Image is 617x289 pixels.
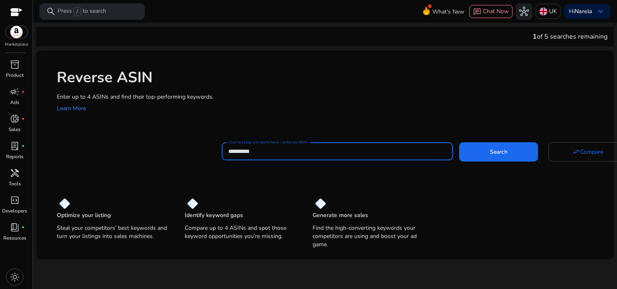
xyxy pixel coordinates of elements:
p: UK [549,4,557,18]
a: Learn More [57,104,86,112]
p: Generate more sales [313,211,368,220]
span: hub [519,7,529,16]
span: 1 [533,32,537,41]
span: Search [490,148,508,156]
span: / [74,7,81,16]
p: Product [6,72,23,79]
p: Tools [9,180,21,187]
p: Resources [3,234,26,242]
p: Ads [10,99,19,106]
span: search [46,7,56,16]
p: Compare up to 4 ASINs and spot those keyword opportunities you’re missing. [185,224,296,240]
p: Press to search [58,7,106,16]
button: Search [459,142,538,161]
img: amazon.svg [5,26,28,38]
p: Sales [9,126,21,133]
span: inventory_2 [10,60,20,69]
p: Optimize your listing [57,211,111,220]
h1: Reverse ASIN [57,69,605,86]
span: Chat Now [483,7,509,15]
b: Narela [575,7,592,15]
p: Identify keyword gaps [185,211,243,220]
button: chatChat Now [469,5,513,18]
button: hub [516,3,532,20]
span: campaign [10,87,20,97]
span: Compare [580,148,603,156]
p: Reports [6,153,23,160]
span: fiber_manual_record [21,90,25,93]
div: of 5 searches remaining [533,32,608,42]
img: diamond.svg [57,198,70,209]
span: donut_small [10,114,20,124]
span: keyboard_arrow_down [596,7,605,16]
span: book_4 [10,222,20,232]
img: diamond.svg [313,198,326,209]
span: light_mode [10,272,20,282]
p: Developers [2,207,27,215]
p: Steal your competitors’ best keywords and turn your listings into sales machines. [57,224,168,240]
span: lab_profile [10,141,20,151]
mat-icon: swap_horiz [573,148,580,155]
mat-label: Your next big win starts here—enter an ASIN [228,139,307,145]
img: uk.svg [539,7,547,16]
span: chat [473,8,481,16]
span: fiber_manual_record [21,144,25,148]
span: What's New [432,5,464,19]
p: Enter up to 4 ASINs and find their top-performing keywords. [57,92,605,101]
span: fiber_manual_record [21,226,25,229]
img: diamond.svg [185,198,198,209]
p: Hi [569,9,592,14]
span: handyman [10,168,20,178]
p: Marketplace [5,42,28,48]
span: fiber_manual_record [21,117,25,120]
span: code_blocks [10,195,20,205]
p: Find the high-converting keywords your competitors are using and boost your ad game. [313,224,424,249]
